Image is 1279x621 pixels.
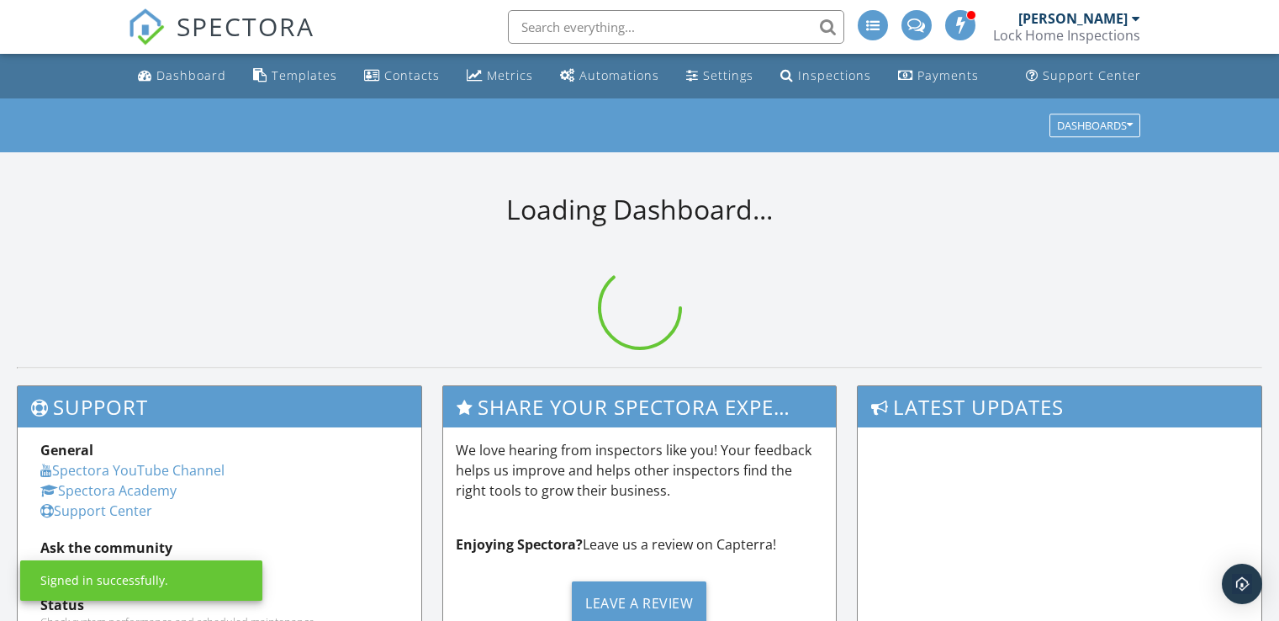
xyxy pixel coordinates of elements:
h3: Share Your Spectora Experience [443,386,837,427]
div: Templates [272,67,337,83]
div: Status [40,595,399,615]
div: Signed in successfully. [40,572,168,589]
input: Search everything... [508,10,844,44]
a: Inspections [774,61,878,92]
div: Automations [579,67,659,83]
a: Spectora HQ [40,559,121,577]
a: Spectora Academy [40,481,177,500]
span: SPECTORA [177,8,314,44]
div: Ask the community [40,538,399,558]
strong: General [40,441,93,459]
strong: Enjoying Spectora? [456,535,583,554]
button: Dashboards [1049,114,1140,137]
a: Dashboard [131,61,233,92]
div: Metrics [487,67,533,83]
img: The Best Home Inspection Software - Spectora [128,8,165,45]
div: Contacts [384,67,440,83]
a: Settings [679,61,760,92]
a: Contacts [357,61,447,92]
div: Settings [703,67,753,83]
div: Dashboards [1057,119,1133,131]
a: Payments [891,61,986,92]
a: Metrics [460,61,540,92]
div: [PERSON_NAME] [1018,10,1128,27]
div: Open Intercom Messenger [1222,564,1262,604]
a: Templates [246,61,344,92]
a: Spectora YouTube Channel [40,461,225,480]
a: Automations (Advanced) [553,61,666,92]
a: Support Center [1019,61,1148,92]
div: Payments [917,67,979,83]
a: SPECTORA [128,23,314,58]
h3: Latest Updates [858,386,1261,427]
a: Support Center [40,502,152,520]
div: Lock Home Inspections [993,27,1140,44]
div: Dashboard [156,67,226,83]
div: Support Center [1043,67,1141,83]
p: We love hearing from inspectors like you! Your feedback helps us improve and helps other inspecto... [456,440,824,501]
div: Inspections [798,67,871,83]
p: Leave us a review on Capterra! [456,534,824,555]
h3: Support [18,386,421,427]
